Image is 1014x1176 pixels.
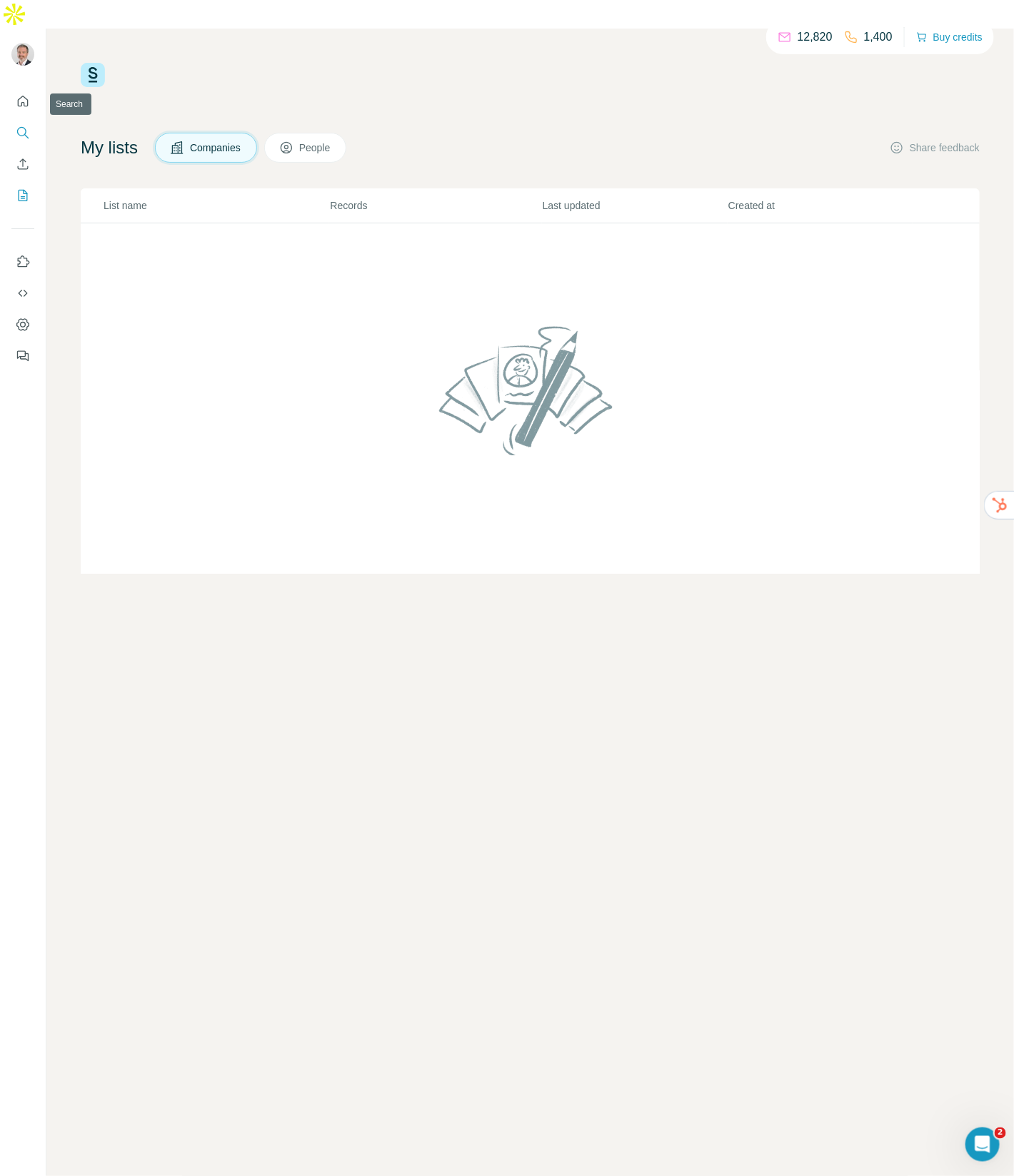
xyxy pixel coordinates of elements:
p: 12,820 [798,29,833,46]
span: Companies [190,141,242,155]
button: My lists [11,183,34,208]
p: Created at [728,198,913,213]
p: Last updated [543,198,727,213]
button: Dashboard [11,312,34,338]
iframe: Intercom live chat [965,1127,1000,1162]
p: 1,400 [864,29,893,46]
h4: My lists [81,136,138,159]
button: Use Surfe API [11,280,34,306]
button: Buy credits [916,27,983,47]
button: Share feedback [890,141,980,155]
button: Use Surfe on LinkedIn [11,249,34,275]
span: People [299,141,332,155]
button: Enrich CSV [11,151,34,177]
button: Quick start [11,88,34,114]
button: Search [11,120,34,146]
p: Records [330,198,541,213]
img: Surfe Logo [81,63,105,87]
p: List name [104,198,328,213]
img: Avatar [11,43,34,66]
img: No lists found [433,314,628,467]
span: 2 [995,1127,1006,1139]
button: Feedback [11,343,34,369]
